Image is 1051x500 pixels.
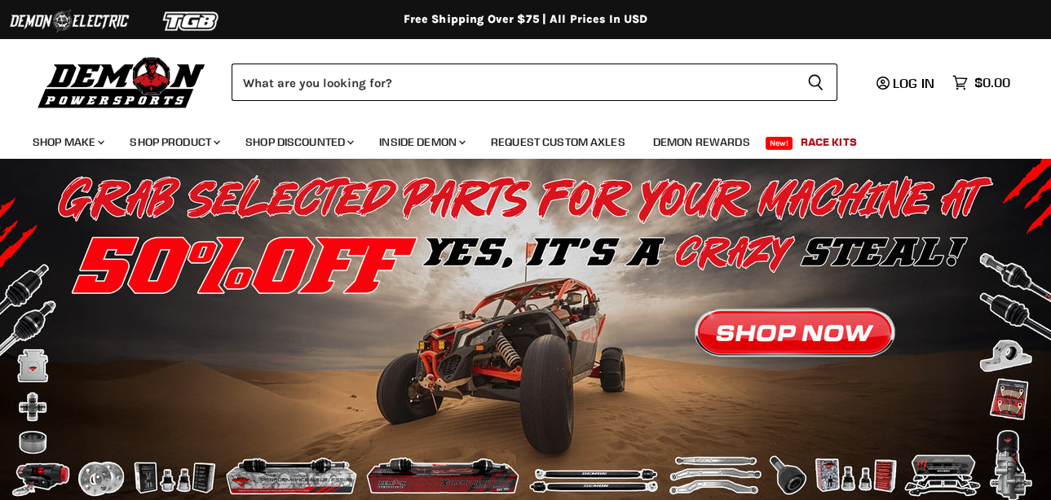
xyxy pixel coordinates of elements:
[232,64,837,101] form: Product
[232,64,794,101] input: Search
[944,71,1018,94] a: $0.00
[794,64,837,101] button: Search
[788,125,869,159] a: Race Kits
[8,6,130,37] img: Demon Electric Logo 2
[233,125,364,159] a: Shop Discounted
[20,119,1006,159] ul: Main menu
[130,6,253,37] img: TGB Logo 2
[20,125,114,159] a: Shop Make
[117,125,230,159] a: Shop Product
[33,53,211,111] img: Demon Powersports
[869,76,944,90] a: Log in
[479,125,638,159] a: Request Custom Axles
[974,75,1010,90] span: $0.00
[766,137,793,150] span: New!
[893,75,934,91] span: Log in
[367,125,475,159] a: Inside Demon
[641,125,762,159] a: Demon Rewards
